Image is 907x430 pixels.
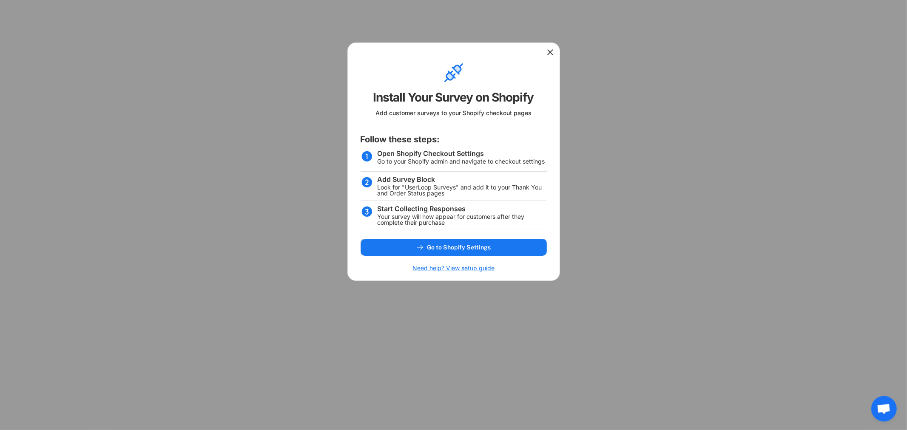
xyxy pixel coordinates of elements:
[871,396,897,422] div: Open chat
[427,244,491,250] span: Go to Shopify Settings
[378,205,466,212] div: Start Collecting Responses
[378,184,547,196] div: Look for "UserLoop Surveys" and add it to your Thank You and Order Status pages
[361,134,440,146] div: Follow these steps:
[378,176,435,183] div: Add Survey Block
[412,264,495,272] h6: Need help? View setup guide
[361,239,547,256] button: Go to Shopify Settings
[378,150,484,157] div: Open Shopify Checkout Settings
[378,214,547,226] div: Your survey will now appear for customers after they complete their purchase
[373,90,534,105] div: Install Your Survey on Shopify
[375,109,532,121] div: Add customer surveys to your Shopify checkout pages
[378,158,545,164] div: Go to your Shopify admin and navigate to checkout settings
